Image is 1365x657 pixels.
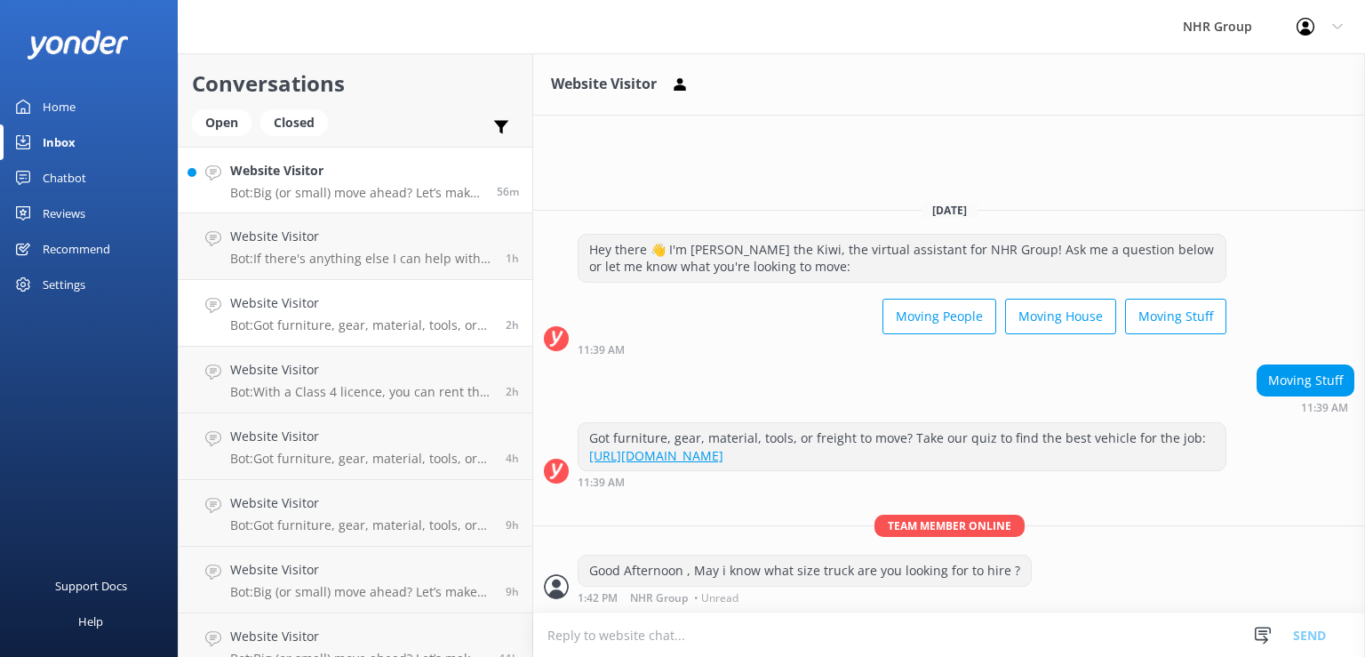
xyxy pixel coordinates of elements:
[230,161,483,180] h4: Website Visitor
[578,476,1226,488] div: Sep 20 2025 11:39am (UTC +12:00) Pacific/Auckland
[179,147,532,213] a: Website VisitorBot:Big (or small) move ahead? Let’s make sure you’ve got the right wheels. Take o...
[1005,299,1116,334] button: Moving House
[27,30,129,60] img: yonder-white-logo.png
[260,109,328,136] div: Closed
[230,293,492,313] h4: Website Visitor
[192,112,260,132] a: Open
[578,593,618,604] strong: 1:42 PM
[179,480,532,547] a: Website VisitorBot:Got furniture, gear, material, tools, or freight to move? Take our quiz to fin...
[579,556,1031,586] div: Good Afternoon , May i know what size truck are you looking for to hire ?
[630,593,688,604] span: NHR Group
[179,280,532,347] a: Website VisitorBot:Got furniture, gear, material, tools, or freight to move? Take our quiz to fin...
[230,451,492,467] p: Bot: Got furniture, gear, material, tools, or freight to move? Take our quiz to find the best veh...
[579,235,1225,282] div: Hey there 👋 I'm [PERSON_NAME] the Kiwi, the virtual assistant for NHR Group! Ask me a question be...
[922,203,978,218] span: [DATE]
[43,267,85,302] div: Settings
[1257,401,1354,413] div: Sep 20 2025 11:39am (UTC +12:00) Pacific/Auckland
[1125,299,1226,334] button: Moving Stuff
[230,427,492,446] h4: Website Visitor
[179,547,532,613] a: Website VisitorBot:Big (or small) move ahead? Let’s make sure you’ve got the right wheels. Take o...
[506,584,519,599] span: Sep 20 2025 04:20am (UTC +12:00) Pacific/Auckland
[506,384,519,399] span: Sep 20 2025 10:43am (UTC +12:00) Pacific/Auckland
[230,517,492,533] p: Bot: Got furniture, gear, material, tools, or freight to move? Take our quiz to find the best veh...
[43,89,76,124] div: Home
[578,343,1226,356] div: Sep 20 2025 11:39am (UTC +12:00) Pacific/Auckland
[230,627,486,646] h4: Website Visitor
[589,447,723,464] a: [URL][DOMAIN_NAME]
[506,251,519,266] span: Sep 20 2025 12:17pm (UTC +12:00) Pacific/Auckland
[551,73,657,96] h3: Website Visitor
[230,360,492,380] h4: Website Visitor
[192,67,519,100] h2: Conversations
[874,515,1025,537] span: Team member online
[43,196,85,231] div: Reviews
[230,227,492,246] h4: Website Visitor
[694,593,738,604] span: • Unread
[230,384,492,400] p: Bot: With a Class 4 licence, you can rent the largest vehicles in the fleet, including 10 Ton 60m...
[260,112,337,132] a: Closed
[55,568,127,604] div: Support Docs
[506,451,519,466] span: Sep 20 2025 08:51am (UTC +12:00) Pacific/Auckland
[179,347,532,413] a: Website VisitorBot:With a Class 4 licence, you can rent the largest vehicles in the fleet, includ...
[506,517,519,533] span: Sep 20 2025 04:36am (UTC +12:00) Pacific/Auckland
[506,317,519,333] span: Sep 20 2025 11:39am (UTC +12:00) Pacific/Auckland
[192,109,251,136] div: Open
[43,160,86,196] div: Chatbot
[78,604,103,639] div: Help
[578,345,625,356] strong: 11:39 AM
[179,413,532,480] a: Website VisitorBot:Got furniture, gear, material, tools, or freight to move? Take our quiz to fin...
[230,493,492,513] h4: Website Visitor
[497,184,519,199] span: Sep 20 2025 12:46pm (UTC +12:00) Pacific/Auckland
[230,251,492,267] p: Bot: If there's anything else I can help with, let me know!
[230,584,492,600] p: Bot: Big (or small) move ahead? Let’s make sure you’ve got the right wheels. Take our quick quiz ...
[882,299,996,334] button: Moving People
[1257,365,1353,396] div: Moving Stuff
[578,477,625,488] strong: 11:39 AM
[579,423,1225,470] div: Got furniture, gear, material, tools, or freight to move? Take our quiz to find the best vehicle ...
[43,231,110,267] div: Recommend
[230,560,492,580] h4: Website Visitor
[179,213,532,280] a: Website VisitorBot:If there's anything else I can help with, let me know!1h
[578,591,1032,604] div: Sep 20 2025 01:42pm (UTC +12:00) Pacific/Auckland
[43,124,76,160] div: Inbox
[1301,403,1348,413] strong: 11:39 AM
[230,317,492,333] p: Bot: Got furniture, gear, material, tools, or freight to move? Take our quiz to find the best veh...
[230,185,483,201] p: Bot: Big (or small) move ahead? Let’s make sure you’ve got the right wheels. Take our quick quiz ...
